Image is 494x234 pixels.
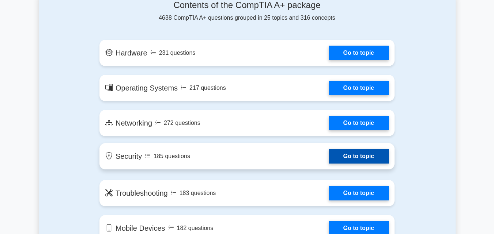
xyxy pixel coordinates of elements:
[329,81,389,95] a: Go to topic
[329,46,389,60] a: Go to topic
[329,186,389,200] a: Go to topic
[329,149,389,164] a: Go to topic
[329,116,389,130] a: Go to topic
